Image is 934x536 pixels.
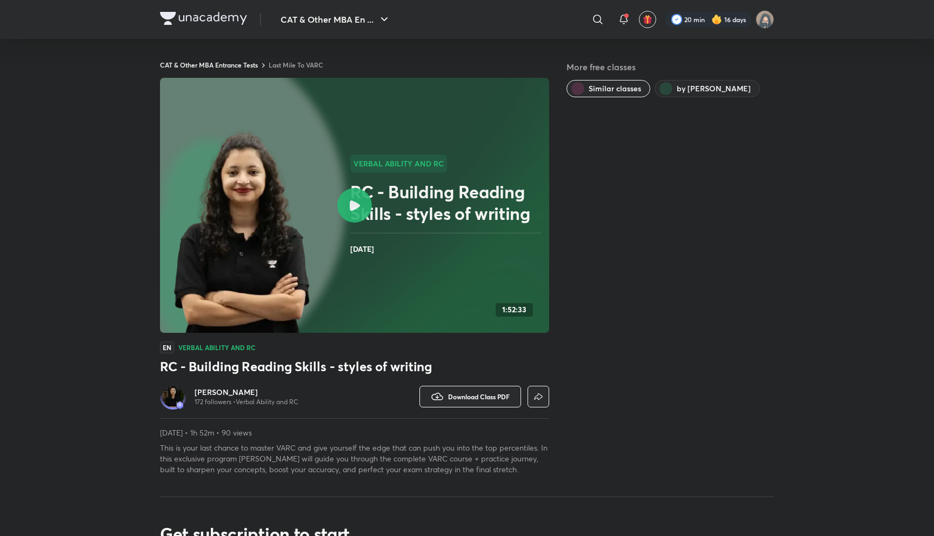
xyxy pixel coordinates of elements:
[274,9,397,30] button: CAT & Other MBA En ...
[195,398,298,406] p: 172 followers • Verbal Ability and RC
[677,83,751,94] span: by Alpa Sharma
[448,392,510,401] span: Download Class PDF
[269,61,323,69] a: Last Mile To VARC
[162,386,184,407] img: Avatar
[160,358,549,375] h3: RC - Building Reading Skills - styles of writing
[566,80,650,97] button: Similar classes
[160,443,549,475] p: This is your last chance to master VARC and give yourself the edge that can push you into the top...
[711,14,722,25] img: streak
[566,61,774,73] h5: More free classes
[671,14,682,25] img: check rounded
[160,384,186,410] a: Avatarbadge
[160,341,174,353] span: EN
[643,15,652,24] img: avatar
[195,387,298,398] a: [PERSON_NAME]
[419,386,521,407] button: Download Class PDF
[639,11,656,28] button: avatar
[176,401,184,409] img: badge
[756,10,774,29] img: Jarul Jangid
[160,12,247,28] a: Company Logo
[160,61,258,69] a: CAT & Other MBA Entrance Tests
[160,12,247,25] img: Company Logo
[178,344,256,351] h4: Verbal Ability and RC
[350,181,545,224] h2: RC - Building Reading Skills - styles of writing
[655,80,760,97] button: by Alpa Sharma
[589,83,641,94] span: Similar classes
[160,427,549,438] p: [DATE] • 1h 52m • 90 views
[502,305,526,314] h4: 1:52:33
[350,242,545,256] h4: [DATE]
